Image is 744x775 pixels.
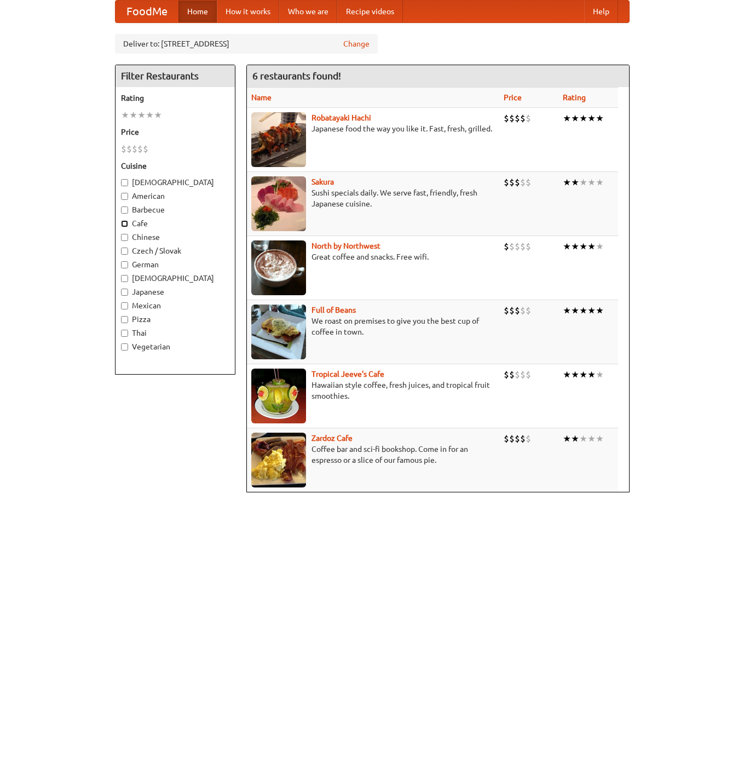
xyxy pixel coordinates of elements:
li: $ [504,112,509,124]
li: ★ [571,112,579,124]
input: Barbecue [121,206,128,214]
a: Sakura [312,177,334,186]
label: Thai [121,328,229,338]
a: Zardoz Cafe [312,434,353,443]
li: $ [509,176,515,188]
li: $ [526,112,531,124]
p: Hawaiian style coffee, fresh juices, and tropical fruit smoothies. [251,380,495,401]
input: Mexican [121,302,128,309]
li: ★ [563,112,571,124]
li: $ [515,369,520,381]
li: $ [515,305,520,317]
label: German [121,259,229,270]
a: Home [178,1,217,22]
a: How it works [217,1,279,22]
img: robatayaki.jpg [251,112,306,167]
input: Czech / Slovak [121,248,128,255]
li: ★ [563,369,571,381]
li: ★ [587,305,596,317]
a: FoodMe [116,1,178,22]
li: ★ [121,109,129,121]
li: ★ [579,240,587,252]
a: Name [251,93,272,102]
input: Chinese [121,234,128,241]
a: Who we are [279,1,337,22]
label: [DEMOGRAPHIC_DATA] [121,273,229,284]
li: $ [526,305,531,317]
a: Price [504,93,522,102]
li: ★ [587,369,596,381]
p: Sushi specials daily. We serve fast, friendly, fresh Japanese cuisine. [251,187,495,209]
label: American [121,191,229,202]
li: $ [504,305,509,317]
a: Help [584,1,618,22]
li: $ [504,369,509,381]
label: [DEMOGRAPHIC_DATA] [121,177,229,188]
li: ★ [129,109,137,121]
img: beans.jpg [251,305,306,359]
input: Thai [121,330,128,337]
li: ★ [596,433,604,445]
li: $ [509,433,515,445]
li: ★ [587,112,596,124]
li: $ [526,240,531,252]
li: ★ [596,369,604,381]
img: north.jpg [251,240,306,295]
h4: Filter Restaurants [116,65,235,87]
label: Pizza [121,314,229,325]
li: $ [526,369,531,381]
li: $ [121,143,126,155]
div: Deliver to: [STREET_ADDRESS] [115,34,378,54]
li: $ [515,240,520,252]
li: $ [504,176,509,188]
a: Tropical Jeeve's Cafe [312,370,384,378]
li: ★ [587,240,596,252]
input: Cafe [121,220,128,227]
label: Czech / Slovak [121,245,229,256]
p: Coffee bar and sci-fi bookshop. Come in for an espresso or a slice of our famous pie. [251,444,495,466]
p: Great coffee and snacks. Free wifi. [251,251,495,262]
p: Japanese food the way you like it. Fast, fresh, grilled. [251,123,495,134]
input: Vegetarian [121,343,128,351]
li: ★ [596,240,604,252]
li: $ [520,305,526,317]
a: Rating [563,93,586,102]
li: ★ [596,305,604,317]
li: ★ [571,176,579,188]
li: ★ [563,176,571,188]
li: $ [509,112,515,124]
input: German [121,261,128,268]
img: jeeves.jpg [251,369,306,423]
input: [DEMOGRAPHIC_DATA] [121,275,128,282]
a: Recipe videos [337,1,403,22]
li: $ [509,240,515,252]
img: zardoz.jpg [251,433,306,487]
li: $ [520,176,526,188]
a: Change [343,38,370,49]
input: Japanese [121,289,128,296]
li: $ [137,143,143,155]
img: sakura.jpg [251,176,306,231]
li: ★ [596,176,604,188]
li: ★ [579,433,587,445]
li: ★ [571,240,579,252]
li: ★ [571,433,579,445]
li: ★ [563,305,571,317]
li: ★ [146,109,154,121]
li: $ [143,143,148,155]
li: $ [515,176,520,188]
ng-pluralize: 6 restaurants found! [252,71,341,81]
li: $ [526,433,531,445]
p: We roast on premises to give you the best cup of coffee in town. [251,315,495,337]
a: Robatayaki Hachi [312,113,371,122]
li: ★ [571,369,579,381]
b: North by Northwest [312,242,380,250]
input: Pizza [121,316,128,323]
li: $ [526,176,531,188]
li: $ [520,433,526,445]
li: ★ [579,369,587,381]
li: $ [520,112,526,124]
